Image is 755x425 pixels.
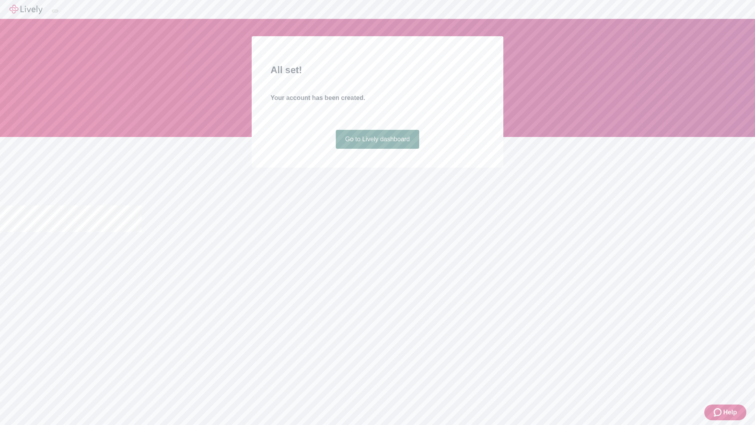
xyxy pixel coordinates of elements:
[723,408,737,417] span: Help
[271,63,484,77] h2: All set!
[714,408,723,417] svg: Zendesk support icon
[336,130,420,149] a: Go to Lively dashboard
[9,5,42,14] img: Lively
[52,10,58,12] button: Log out
[271,93,484,103] h4: Your account has been created.
[704,405,746,420] button: Zendesk support iconHelp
